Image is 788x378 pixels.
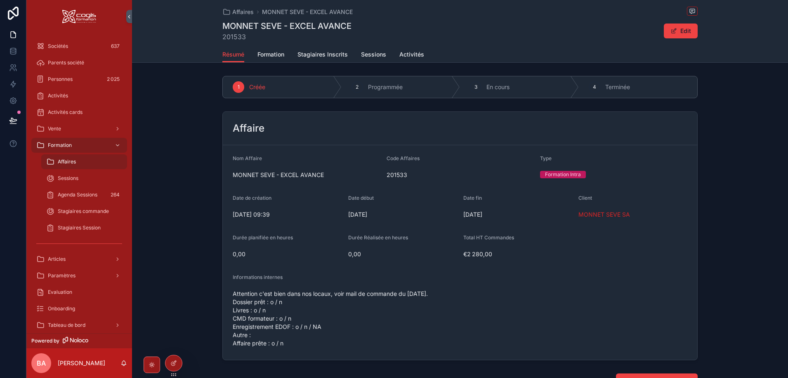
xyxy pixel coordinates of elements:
span: Sociétés [48,43,68,50]
a: Tableau de bord [31,318,127,333]
span: Résumé [222,50,244,59]
span: Sessions [58,175,78,182]
span: Formation [257,50,284,59]
a: Affaires [41,154,127,169]
span: Agenda Sessions [58,191,97,198]
a: Affaires [222,8,254,16]
a: Powered by [26,333,132,348]
img: App logo [62,10,96,23]
a: Formation [257,47,284,64]
h2: Affaire [233,122,264,135]
a: Vente [31,121,127,136]
span: Tableau de bord [48,322,85,328]
span: Programmée [368,83,403,91]
span: [DATE] 09:39 [233,210,342,219]
span: Date de création [233,195,271,201]
p: [PERSON_NAME] [58,359,105,367]
span: Powered by [31,338,59,344]
div: scrollable content [26,33,132,333]
span: Personnes [48,76,73,83]
span: €2 280,00 [463,250,572,258]
span: Affaires [58,158,76,165]
span: Parents société [48,59,84,66]
span: Activités cards [48,109,83,116]
span: 1 [238,84,240,90]
span: 0,00 [348,250,457,258]
div: 264 [108,190,122,200]
a: Activités [31,88,127,103]
a: Parents société [31,55,127,70]
span: Articles [48,256,66,262]
span: BA [37,358,46,368]
a: Activités [399,47,424,64]
a: MONNET SEVE - EXCEL AVANCE [262,8,353,16]
span: Créée [249,83,265,91]
a: Personnes2 025 [31,72,127,87]
a: Sociétés637 [31,39,127,54]
a: Formation [31,138,127,153]
a: Stagiaires Inscrits [297,47,348,64]
span: Attention c'est bien dans nos locaux, voir mail de commande du [DATE]. Dossier prêt : o / n Livre... [233,290,687,347]
span: Total HT Commandes [463,234,514,241]
div: Formation Intra [545,171,581,178]
div: 637 [109,41,122,51]
a: Stagiaires Session [41,220,127,235]
span: Stagiaires Session [58,224,101,231]
span: 3 [474,84,477,90]
a: Résumé [222,47,244,63]
span: 2 [356,84,359,90]
span: Nom Affaire [233,155,262,161]
span: Onboarding [48,305,75,312]
a: Evaluation [31,285,127,300]
span: 0,00 [233,250,342,258]
span: Vente [48,125,61,132]
a: Paramètres [31,268,127,283]
span: Client [578,195,592,201]
span: Code Affaires [387,155,420,161]
span: 4 [593,84,596,90]
span: Stagiaires commande [58,208,109,215]
span: [DATE] [463,210,572,219]
a: Sessions [361,47,386,64]
a: Activités cards [31,105,127,120]
span: Durée Réalisée en heures [348,234,408,241]
span: Sessions [361,50,386,59]
span: Paramètres [48,272,75,279]
a: Agenda Sessions264 [41,187,127,202]
a: MONNET SEVE SA [578,210,630,219]
a: Stagiaires commande [41,204,127,219]
span: Stagiaires Inscrits [297,50,348,59]
span: 201533 [222,32,352,42]
span: Formation [48,142,72,149]
h1: MONNET SEVE - EXCEL AVANCE [222,20,352,32]
span: [DATE] [348,210,457,219]
div: 2 025 [104,74,122,84]
span: Evaluation [48,289,72,295]
a: Onboarding [31,301,127,316]
span: Activités [399,50,424,59]
span: 201533 [387,171,534,179]
span: Type [540,155,552,161]
span: Affaires [232,8,254,16]
span: MONNET SEVE - EXCEL AVANCE [233,171,380,179]
a: Sessions [41,171,127,186]
span: Informations internes [233,274,283,280]
span: Durée planifiée en heures [233,234,293,241]
span: Date début [348,195,374,201]
span: En cours [486,83,510,91]
button: Edit [664,24,698,38]
span: Activités [48,92,68,99]
span: Date fin [463,195,482,201]
a: Articles [31,252,127,267]
span: Terminée [605,83,630,91]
